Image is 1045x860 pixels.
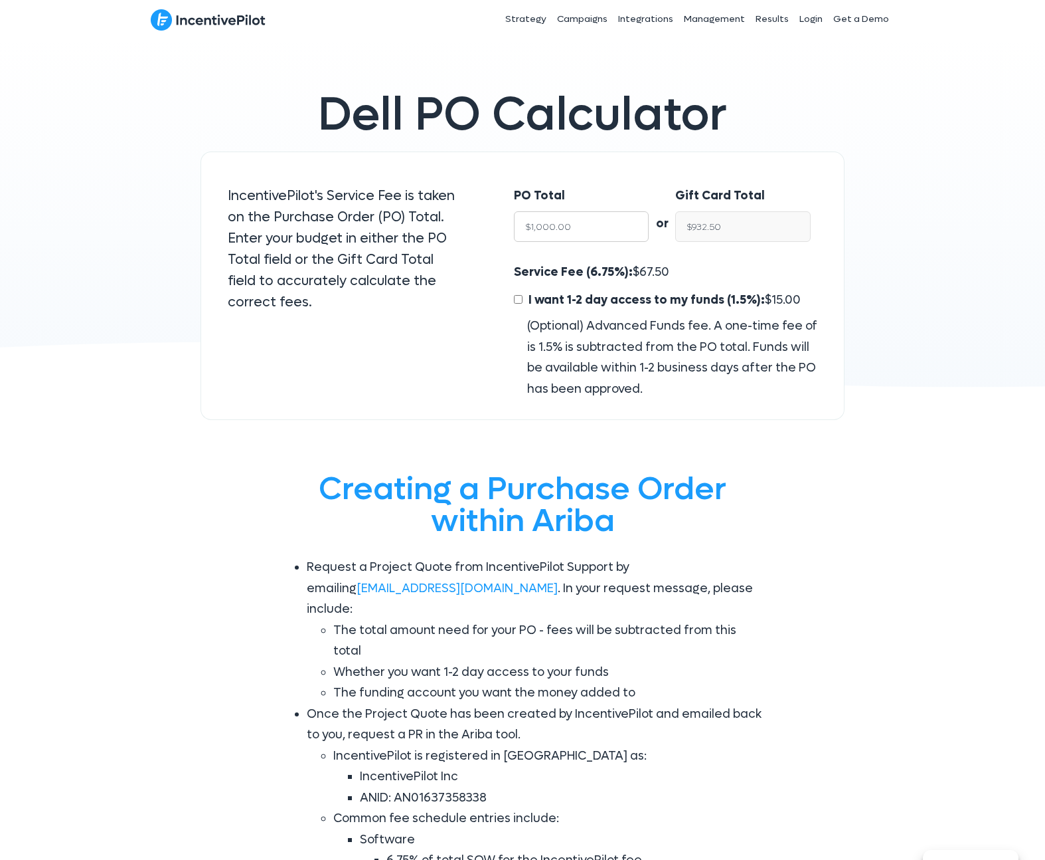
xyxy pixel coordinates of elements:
span: 67.50 [639,265,669,280]
img: IncentivePilot [151,9,266,31]
a: Get a Demo [828,3,894,36]
p: IncentivePilot's Service Fee is taken on the Purchase Order (PO) Total. Enter your budget in eith... [228,185,461,313]
div: or [649,185,675,235]
a: [EMAIL_ADDRESS][DOMAIN_NAME] [357,581,558,596]
div: (Optional) Advanced Funds fee. A one-time fee of is 1.5% is subtracted from the PO total. Funds w... [514,316,817,399]
span: Dell PO Calculator [318,84,727,145]
nav: Header Menu [408,3,894,36]
label: PO Total [514,185,565,207]
li: Request a Project Quote from IncentivePilot Support by emailing . In your request message, please... [307,557,765,704]
li: IncentivePilot is registered in [GEOGRAPHIC_DATA] as: [333,746,765,809]
span: $ [525,292,801,308]
div: $ [514,262,817,399]
li: The total amount need for your PO - fees will be subtracted from this total [333,620,765,662]
label: Gift Card Total [675,185,765,207]
input: I want 1-2 day access to my funds (1.5%):$15.00 [514,295,522,304]
a: Strategy [500,3,552,36]
a: Login [794,3,828,36]
a: Management [679,3,750,36]
a: Campaigns [552,3,613,36]
li: Whether you want 1-2 day access to your funds [333,662,765,683]
li: The funding account you want the money added to [333,683,765,704]
span: Service Fee (6.75%): [514,265,633,280]
li: IncentivePilot Inc [360,766,765,788]
a: Integrations [613,3,679,36]
a: Results [750,3,794,36]
span: Creating a Purchase Order within Ariba [319,468,726,542]
li: ANID: AN01637358338 [360,788,765,809]
span: 15.00 [771,292,801,308]
span: I want 1-2 day access to my funds (1.5%): [528,292,765,308]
